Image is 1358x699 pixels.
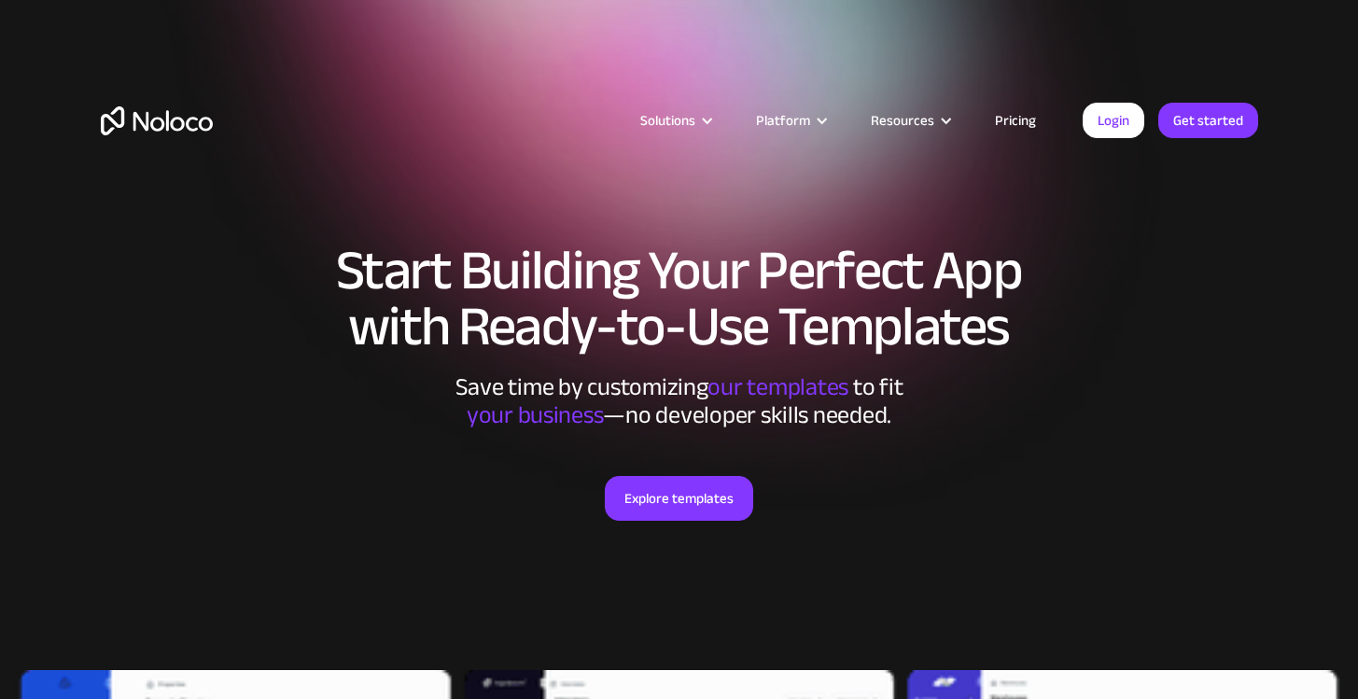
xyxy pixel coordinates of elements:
[399,373,959,429] div: Save time by customizing to fit ‍ —no developer skills needed.
[871,108,934,133] div: Resources
[1083,103,1144,138] a: Login
[617,108,733,133] div: Solutions
[101,106,213,135] a: home
[733,108,847,133] div: Platform
[605,476,753,521] a: Explore templates
[101,243,1258,355] h1: Start Building Your Perfect App with Ready-to-Use Templates
[467,392,604,438] span: your business
[707,364,848,410] span: our templates
[1158,103,1258,138] a: Get started
[640,108,695,133] div: Solutions
[972,108,1059,133] a: Pricing
[847,108,972,133] div: Resources
[756,108,810,133] div: Platform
